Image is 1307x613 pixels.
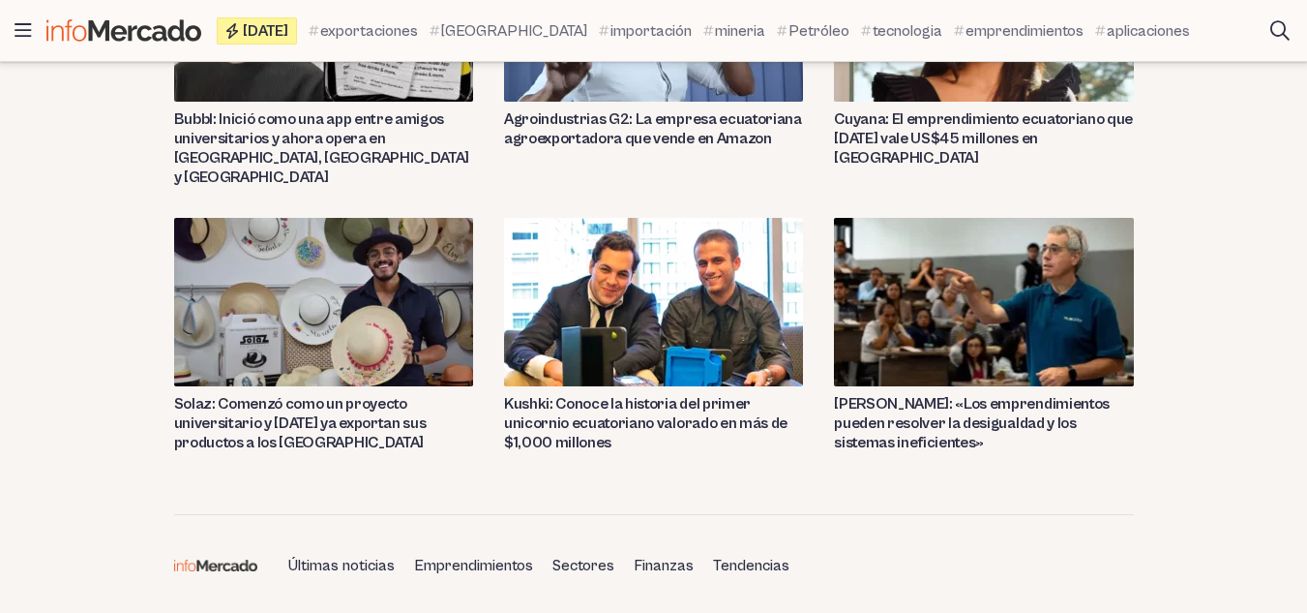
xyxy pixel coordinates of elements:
[504,394,803,452] a: Kushki: Conoce la historia del primer unicornio ecuatoriano valorado en más de $1,000 millones
[715,19,765,43] span: mineria
[174,218,473,386] img: solaz sombreros
[243,23,288,39] span: [DATE]
[174,394,473,452] a: Solaz: Comenzó como un proyecto universitario y [DATE] ya exportan sus productos a los [GEOGRAPHI...
[504,218,803,386] img: kushki startup unicornio ecuador
[703,19,765,43] a: mineria
[777,19,849,43] a: Petróleo
[504,109,803,148] a: Agroindustrias G2: La empresa ecuatoriana agroexportadora que vende en Amazon
[1095,19,1190,43] a: aplicaciones
[954,19,1084,43] a: emprendimientos
[965,19,1084,43] span: emprendimientos
[1107,19,1190,43] span: aplicaciones
[626,549,701,582] a: Finanzas
[788,19,849,43] span: Petróleo
[174,109,473,187] a: Bubbl: Inició como una app entre amigos universitarios y ahora opera en [GEOGRAPHIC_DATA], [GEOGR...
[599,19,692,43] a: importación
[406,549,541,582] a: Emprendimientos
[46,19,201,42] img: Infomercado Ecuador logo
[705,549,797,582] a: Tendencias
[281,549,402,582] a: Últimas noticias
[441,19,587,43] span: [GEOGRAPHIC_DATA]
[430,19,587,43] a: [GEOGRAPHIC_DATA]
[610,19,692,43] span: importación
[545,549,622,582] a: Sectores
[861,19,942,43] a: tecnologia
[309,19,418,43] a: exportaciones
[834,218,1133,386] img: Bill Aulet emprendimientos
[873,19,942,43] span: tecnologia
[320,19,418,43] span: exportaciones
[834,394,1133,452] a: [PERSON_NAME]: «Los emprendimientos pueden resolver la desigualdad y los sistemas ineficientes»
[834,109,1133,168] a: Cuyana: El emprendimiento ecuatoriano que [DATE] vale US$45 millones en [GEOGRAPHIC_DATA]
[174,560,257,571] img: Infomercado Ecuador logo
